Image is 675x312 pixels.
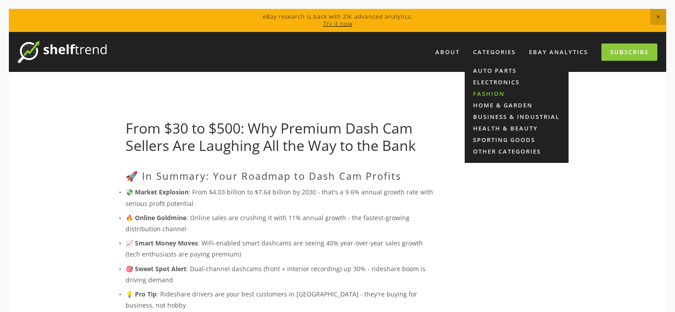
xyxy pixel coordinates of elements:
p: : Dual-channel dashcams (front + interior recording) up 30% - rideshare boom is driving demand [126,263,437,285]
a: Try it now [323,20,352,28]
a: About [430,45,466,59]
a: eBay Analytics [523,45,594,59]
img: ShelfTrend [18,41,107,63]
a: Subscribe [601,43,657,61]
strong: 🎯 Sweet Spot Alert [126,265,186,273]
a: Other Categories [465,146,568,157]
span: Close Announcement [650,9,666,25]
strong: 🔥 Online Goldmine [126,213,186,222]
a: Health & Beauty [465,122,568,134]
strong: 💡 Pro Tip [126,290,157,298]
a: Sporting Goods [465,134,568,146]
a: Electronics [465,76,568,88]
strong: 💸 Market Explosion [126,188,189,196]
a: From $30 to $500: Why Premium Dash Cam Sellers Are Laughing All the Way to the Bank [126,118,416,154]
a: Fashion [465,88,568,99]
p: : WiFi-enabled smart dashcams are seeing 40% year-over-year sales growth (tech enthusiasts are pa... [126,237,437,260]
h2: 🚀 In Summary: Your Roadmap to Dash Cam Profits [126,170,437,182]
a: Home & Garden [465,99,568,111]
strong: 📈 Smart Money Moves [126,239,198,247]
p: : Online sales are crushing it with 11% annual growth - the fastest-growing distribution channel [126,212,437,234]
p: : From $4.03 billion to $7.64 billion by 2030 - that's a 9.6% annual growth rate with serious pro... [126,186,437,209]
p: : Rideshare drivers are your best customers in [GEOGRAPHIC_DATA] - they're buying for business, n... [126,288,437,311]
a: Auto Parts [465,65,568,76]
div: Categories [467,45,521,59]
a: Business & Industrial [465,111,568,122]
